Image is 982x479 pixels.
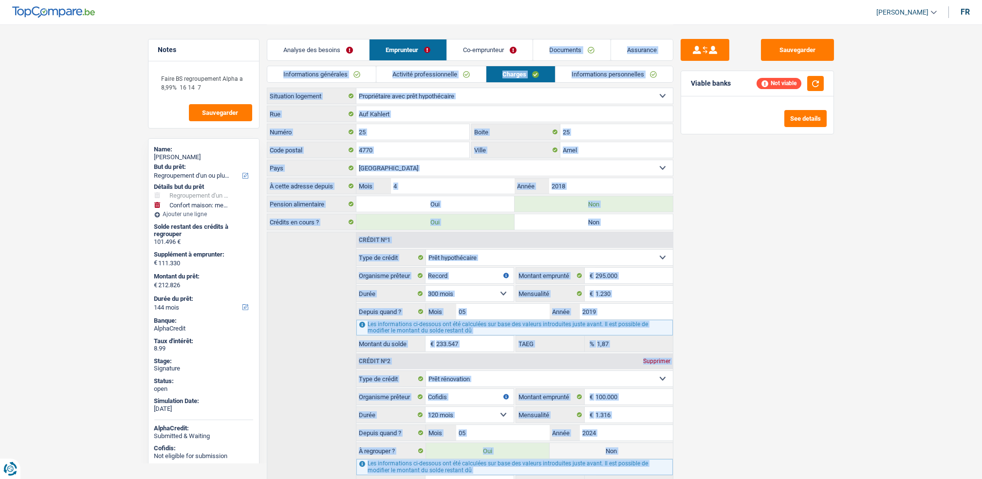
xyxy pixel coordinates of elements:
div: open [154,385,253,393]
span: € [154,259,158,267]
label: À regrouper ? [356,443,426,459]
label: Non [515,196,673,212]
label: Mois [426,304,456,319]
div: Signature [154,365,253,372]
a: Charges [486,66,555,82]
div: Supprimer [641,358,673,364]
span: [PERSON_NAME] [876,8,928,17]
div: Simulation Date: [154,397,253,405]
label: Mois [426,425,456,441]
input: MM [456,425,549,441]
a: Informations générales [267,66,376,82]
label: Type de crédit [356,250,426,265]
div: Les informations ci-dessous ont été calculées sur base des valeurs introduites juste avant. Il es... [356,459,672,475]
label: Pension alimentaire [267,196,356,212]
input: MM [391,178,514,194]
h5: Notes [158,46,249,54]
button: Sauvegarder [761,39,834,61]
a: Informations personnelles [556,66,673,82]
a: Assurance [611,39,673,60]
div: 8.99 [154,345,253,352]
span: € [426,336,436,351]
span: % [585,336,597,351]
label: Situation logement [267,88,356,104]
label: Montant du prêt: [154,273,251,280]
button: Sauvegarder [189,104,252,121]
label: Durée [356,286,426,301]
a: [PERSON_NAME] [869,4,937,20]
label: Année [515,178,549,194]
a: Analyse des besoins [267,39,369,60]
label: Montant emprunté [516,389,585,405]
label: Depuis quand ? [356,304,426,319]
div: fr [961,7,970,17]
a: Emprunteur [370,39,446,60]
label: Organisme prêteur [356,268,426,283]
label: Type de crédit [356,371,426,387]
span: € [585,407,595,423]
input: MM [456,304,549,319]
a: Documents [533,39,610,60]
label: Montant du solde [356,336,426,351]
input: AAAA [549,178,672,194]
div: Banque: [154,317,253,325]
div: Stage: [154,357,253,365]
span: € [585,389,595,405]
div: Crédit nº2 [356,358,393,364]
label: Pays [267,160,356,176]
input: AAAA [580,425,673,441]
label: Numéro [267,124,356,140]
label: Année [550,304,580,319]
label: Mensualité [516,286,585,301]
div: Viable banks [691,79,731,88]
button: See details [784,110,827,127]
div: 101.496 € [154,238,253,246]
div: Name: [154,146,253,153]
label: Ville [472,142,560,158]
label: Oui [356,214,515,230]
label: Durée [356,407,426,423]
span: Sauvegarder [203,110,239,116]
a: Co-emprunteur [447,39,533,60]
label: Durée du prêt: [154,295,251,303]
label: But du prêt: [154,163,251,171]
label: Non [515,214,673,230]
input: AAAA [580,304,673,319]
div: AlphaCredit: [154,424,253,432]
label: Code postal [267,142,356,158]
div: Cofidis: [154,444,253,452]
label: Montant emprunté [516,268,585,283]
div: AlphaCredit [154,325,253,332]
span: € [154,281,158,289]
div: Taux d'intérêt: [154,337,253,345]
label: Oui [426,443,549,459]
a: Activité professionnelle [376,66,486,82]
div: [DATE] [154,405,253,413]
label: À cette adresse depuis [267,178,356,194]
label: Non [550,443,673,459]
label: Crédits en cours ? [267,214,356,230]
label: Depuis quand ? [356,425,426,441]
div: Status: [154,377,253,385]
label: TAEG [516,336,585,351]
img: TopCompare Logo [12,6,95,18]
span: € [585,286,595,301]
label: Mois [356,178,391,194]
label: Organisme prêteur [356,389,426,405]
div: Not viable [757,78,801,89]
div: Les informations ci-dessous ont été calculées sur base des valeurs introduites juste avant. Il es... [356,320,672,335]
label: Mensualité [516,407,585,423]
div: Solde restant des crédits à regrouper [154,223,253,238]
label: Supplément à emprunter: [154,251,251,258]
label: Rue [267,106,356,122]
label: Boite [472,124,560,140]
div: Ajouter une ligne [154,211,253,218]
div: Not eligible for submission [154,452,253,460]
div: Crédit nº1 [356,237,393,243]
div: [PERSON_NAME] [154,153,253,161]
div: Submitted & Waiting [154,432,253,440]
label: Oui [356,196,515,212]
div: Détails but du prêt [154,183,253,191]
span: € [585,268,595,283]
label: Année [550,425,580,441]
